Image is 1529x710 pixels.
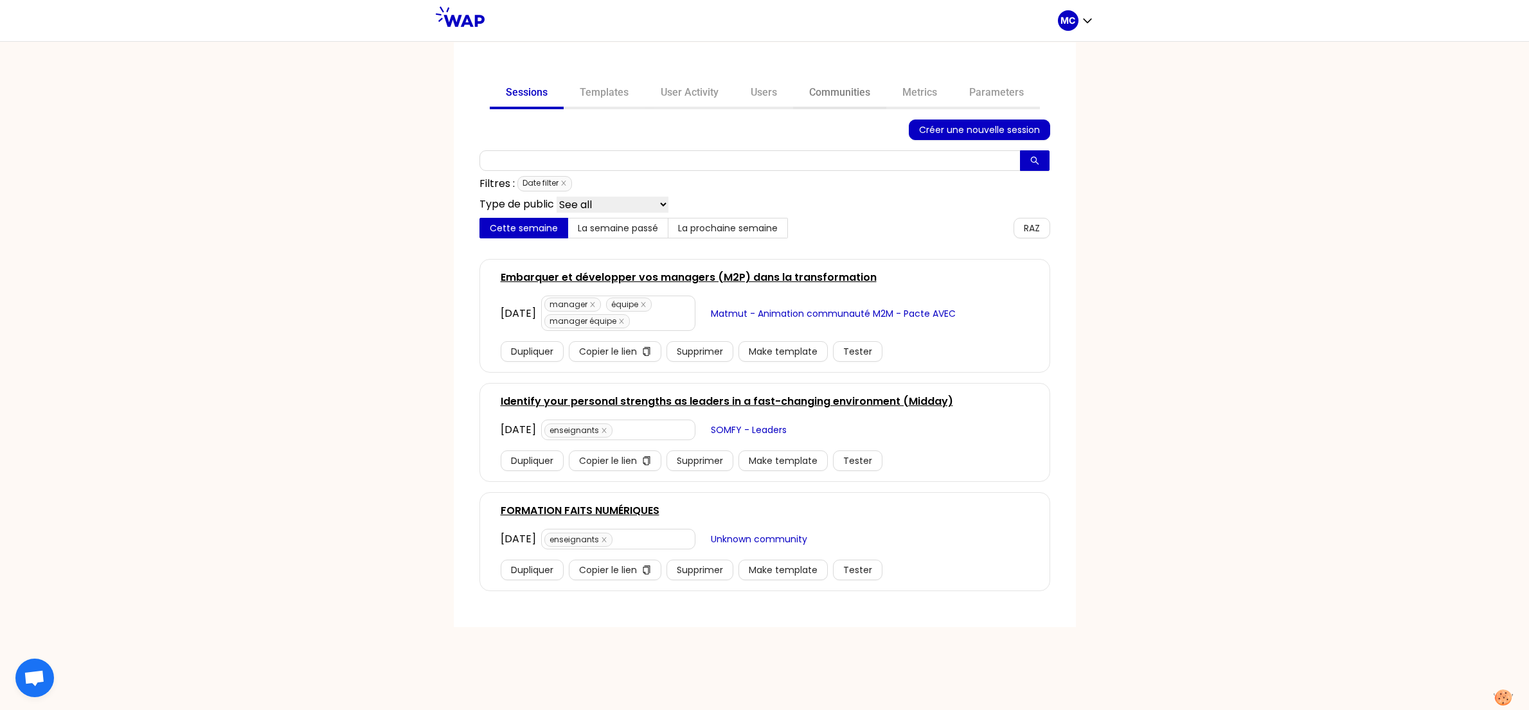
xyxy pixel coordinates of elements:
[749,563,818,577] span: Make template
[919,123,1040,137] span: Créer une nouvelle session
[501,531,536,547] div: [DATE]
[735,78,793,109] a: Users
[511,563,553,577] span: Dupliquer
[490,222,558,235] span: Cette semaine
[833,560,882,580] button: Tester
[501,341,564,362] button: Dupliquer
[579,344,637,359] span: Copier le lien
[666,560,733,580] button: Supprimer
[501,306,536,321] div: [DATE]
[749,344,818,359] span: Make template
[501,503,659,519] a: FORMATION FAITS NUMÉRIQUES
[479,176,515,191] p: Filtres :
[843,344,872,359] span: Tester
[642,347,651,357] span: copy
[618,318,625,324] span: close
[749,454,818,468] span: Make template
[711,423,787,437] span: SOMFY - Leaders
[569,341,661,362] button: Copier le liencopy
[666,341,733,362] button: Supprimer
[909,120,1050,140] button: Créer une nouvelle session
[640,301,647,308] span: close
[701,529,818,549] button: Unknown community
[501,450,564,471] button: Dupliquer
[677,563,723,577] span: Supprimer
[1014,218,1050,238] button: RAZ
[569,560,661,580] button: Copier le liencopy
[501,560,564,580] button: Dupliquer
[479,197,554,213] p: Type de public
[544,533,612,547] span: enseignants
[738,450,828,471] button: Make template
[569,450,661,471] button: Copier le liencopy
[886,78,953,109] a: Metrics
[606,297,652,312] span: équipe
[1030,156,1039,166] span: search
[642,565,651,576] span: copy
[601,427,607,434] span: close
[589,301,596,308] span: close
[645,78,735,109] a: User Activity
[678,222,778,235] span: La prochaine semaine
[793,78,886,109] a: Communities
[843,454,872,468] span: Tester
[738,341,828,362] button: Make template
[833,450,882,471] button: Tester
[833,341,882,362] button: Tester
[1060,14,1075,27] p: MC
[601,537,607,543] span: close
[701,420,797,440] button: SOMFY - Leaders
[666,450,733,471] button: Supprimer
[711,532,807,546] span: Unknown community
[642,456,651,466] span: copy
[511,344,553,359] span: Dupliquer
[1058,10,1094,31] button: MC
[501,270,877,285] a: Embarquer et développer vos managers (M2P) dans la transformation
[490,78,564,109] a: Sessions
[579,563,637,577] span: Copier le lien
[1020,150,1050,171] button: search
[579,454,637,468] span: Copier le lien
[501,422,536,438] div: [DATE]
[564,78,645,109] a: Templates
[1024,221,1040,235] span: RAZ
[544,314,630,328] span: manager équipe
[677,454,723,468] span: Supprimer
[501,394,953,409] a: Identify your personal strengths as leaders in a fast-changing environment (Midday)
[560,180,567,186] span: close
[544,297,601,312] span: manager
[517,176,572,191] span: Date filter
[677,344,723,359] span: Supprimer
[711,306,956,321] span: Matmut - Animation communauté M2M - Pacte AVEC
[843,563,872,577] span: Tester
[544,423,612,438] span: enseignants
[578,222,658,235] span: La semaine passé
[511,454,553,468] span: Dupliquer
[15,659,54,697] div: Ouvrir le chat
[738,560,828,580] button: Make template
[953,78,1040,109] a: Parameters
[701,303,966,324] button: Matmut - Animation communauté M2M - Pacte AVEC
